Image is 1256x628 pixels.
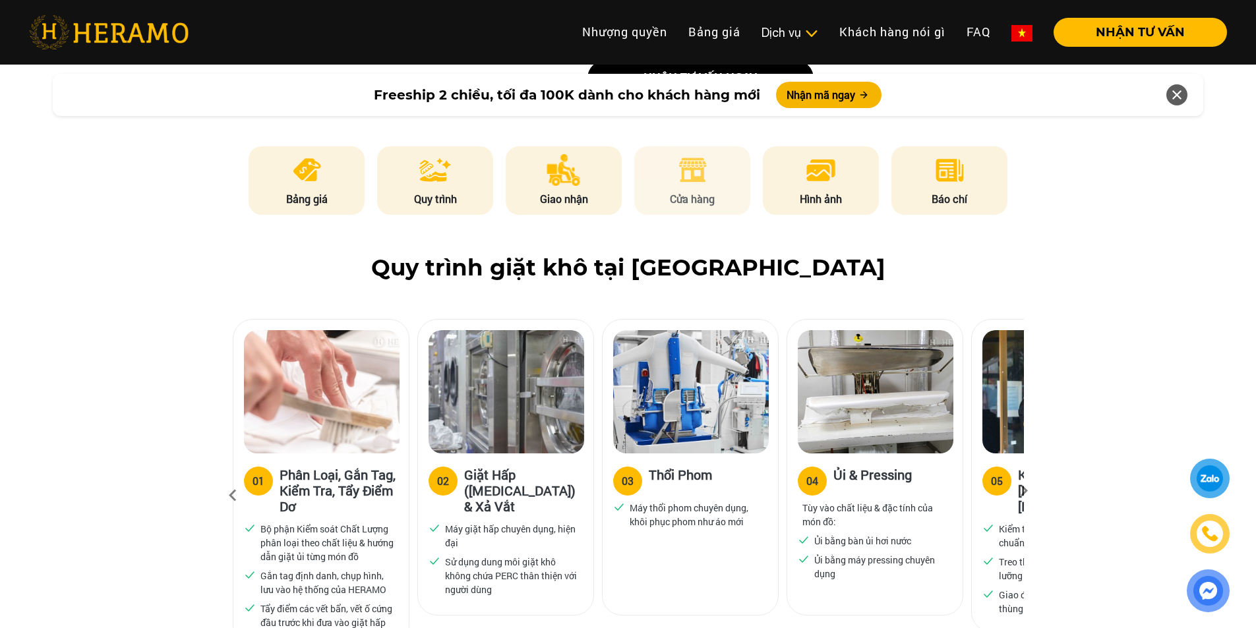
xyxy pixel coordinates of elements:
[244,602,256,614] img: checked.svg
[829,18,956,46] a: Khách hàng nói gì
[833,467,912,493] h3: Ủi & Pressing
[798,553,810,565] img: checked.svg
[776,82,882,108] button: Nhận mã ngay
[445,555,578,596] p: Sử dụng dung môi giặt khô không chứa PERC thân thiện với người dùng
[1203,527,1218,541] img: phone-icon
[676,154,709,186] img: store.png
[244,569,256,581] img: checked.svg
[806,473,818,489] div: 04
[622,473,634,489] div: 03
[244,330,400,453] img: heramo-quy-trinh-giat-hap-tieu-chuan-buoc-1
[999,555,1132,583] p: Treo thẳng thớm, đóng gói kỹ lưỡng
[572,18,678,46] a: Nhượng quyền
[429,555,440,567] img: checked.svg
[253,473,264,489] div: 01
[649,467,712,493] h3: Thổi Phom
[814,534,911,548] p: Ủi bằng bàn ủi hơi nước
[814,553,947,581] p: Ủi bằng máy pressing chuyên dụng
[1043,26,1227,38] a: NHẬN TƯ VẤN
[1192,516,1228,552] a: phone-icon
[429,522,440,534] img: checked.svg
[982,522,994,534] img: checked.svg
[464,467,583,514] h3: Giặt Hấp ([MEDICAL_DATA]) & Xả Vắt
[437,473,449,489] div: 02
[374,85,760,105] span: Freeship 2 chiều, tối đa 100K dành cho khách hàng mới
[613,501,625,513] img: checked.svg
[29,15,189,49] img: heramo-logo.png
[260,569,394,596] p: Gắn tag định danh, chụp hình, lưu vào hệ thống của HERAMO
[249,191,365,207] p: Bảng giá
[244,522,256,534] img: checked.svg
[547,154,581,186] img: delivery.png
[260,522,394,563] p: Bộ phận Kiểm soát Chất Lượng phân loại theo chất liệu & hướng dẫn giặt ủi từng món đồ
[999,522,1132,550] p: Kiểm tra chất lượng xử lý đạt chuẩn
[445,522,578,550] p: Máy giặt hấp chuyên dụng, hiện đại
[1054,18,1227,47] button: NHẬN TƯ VẤN
[291,154,323,186] img: pricing.png
[429,330,584,453] img: heramo-quy-trinh-giat-hap-tieu-chuan-buoc-2
[763,191,879,207] p: Hình ảnh
[634,191,750,207] p: Cửa hàng
[999,588,1132,615] p: Giao đến khách hàng bằng thùng chữ U để giữ phom đồ
[956,18,1001,46] a: FAQ
[1018,467,1137,514] h3: Kiểm Tra Chất [PERSON_NAME] & [PERSON_NAME]
[798,330,953,453] img: heramo-quy-trinh-giat-hap-tieu-chuan-buoc-4
[419,154,451,186] img: process.png
[804,27,818,40] img: subToggleIcon
[762,24,818,42] div: Dịch vụ
[891,191,1007,207] p: Báo chí
[280,467,398,514] h3: Phân Loại, Gắn Tag, Kiểm Tra, Tẩy Điểm Dơ
[29,254,1227,281] h2: Quy trình giặt khô tại [GEOGRAPHIC_DATA]
[630,501,763,528] p: Máy thổi phom chuyên dụng, khôi phục phom như áo mới
[805,154,837,186] img: image.png
[613,330,769,453] img: heramo-quy-trinh-giat-hap-tieu-chuan-buoc-3
[798,534,810,546] img: checked.svg
[377,191,493,207] p: Quy trình
[934,154,966,186] img: news.png
[991,473,1003,489] div: 05
[982,555,994,567] img: checked.svg
[982,330,1138,453] img: heramo-quy-trinh-giat-hap-tieu-chuan-buoc-5
[678,18,751,46] a: Bảng giá
[506,191,622,207] p: Giao nhận
[1011,25,1032,42] img: vn-flag.png
[802,501,947,528] p: Tùy vào chất liệu & đặc tính của món đồ:
[982,588,994,600] img: checked.svg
